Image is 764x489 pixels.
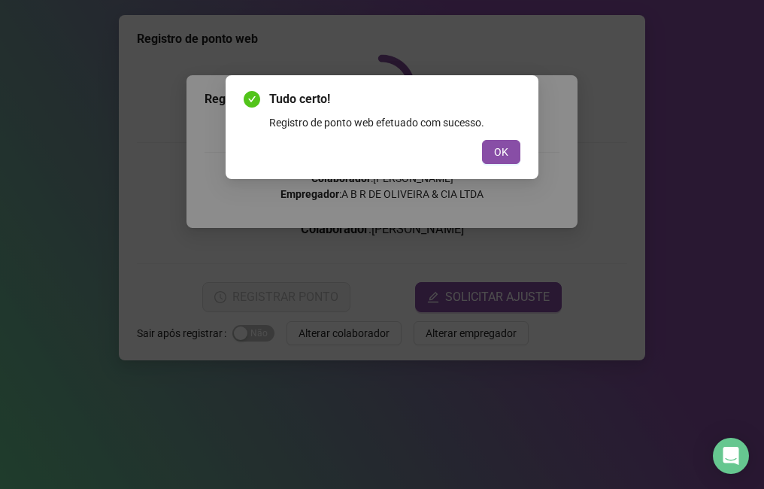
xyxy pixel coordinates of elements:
[482,140,520,164] button: OK
[713,438,749,474] div: Open Intercom Messenger
[244,91,260,108] span: check-circle
[269,90,520,108] span: Tudo certo!
[269,114,520,131] div: Registro de ponto web efetuado com sucesso.
[494,144,508,160] span: OK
